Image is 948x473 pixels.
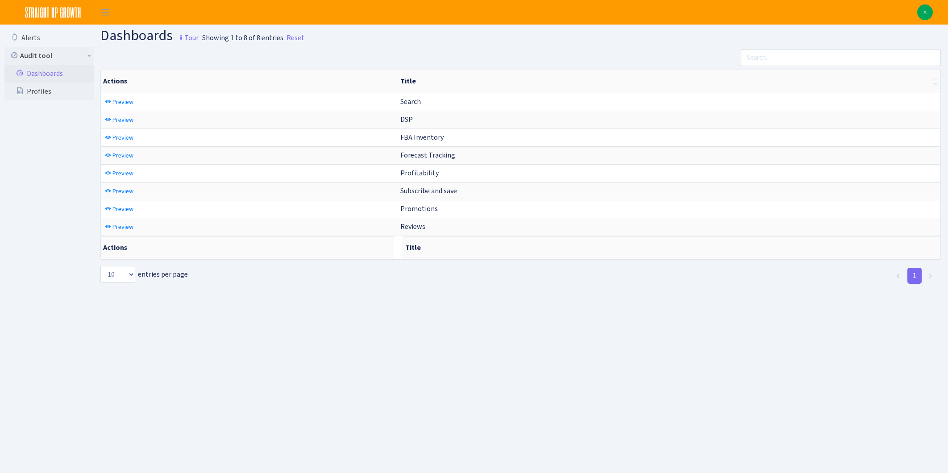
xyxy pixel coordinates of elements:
[917,4,933,20] a: A
[112,133,133,142] span: Preview
[287,33,304,43] a: Reset
[4,83,94,100] a: Profiles
[112,223,133,231] span: Preview
[400,186,457,195] span: Subscribe and save
[103,220,136,234] a: Preview
[112,205,133,213] span: Preview
[112,98,133,106] span: Preview
[400,115,413,124] span: DSP
[400,150,455,160] span: Forecast Tracking
[100,266,188,283] label: entries per page
[400,133,444,142] span: FBA Inventory
[100,28,199,46] h1: Dashboards
[101,70,397,93] th: Actions
[907,268,922,284] a: 1
[101,236,394,259] th: Actions
[103,202,136,216] a: Preview
[202,33,285,43] div: Showing 1 to 8 of 8 entries.
[112,187,133,195] span: Preview
[400,97,421,106] span: Search
[112,151,133,160] span: Preview
[741,49,941,66] input: Search...
[94,5,116,20] button: Toggle navigation
[103,131,136,145] a: Preview
[402,236,941,259] th: Title
[4,29,94,47] a: Alerts
[173,26,199,45] a: Tour
[400,222,425,231] span: Reviews
[103,166,136,180] a: Preview
[400,204,438,213] span: Promotions
[917,4,933,20] img: Alisha
[112,116,133,124] span: Preview
[397,70,941,93] th: Title : activate to sort column ascending
[103,184,136,198] a: Preview
[4,65,94,83] a: Dashboards
[400,168,439,178] span: Profitability
[103,149,136,162] a: Preview
[175,30,199,46] small: Tour
[103,95,136,109] a: Preview
[100,266,135,283] select: entries per page
[103,113,136,127] a: Preview
[112,169,133,178] span: Preview
[4,47,94,65] a: Audit tool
